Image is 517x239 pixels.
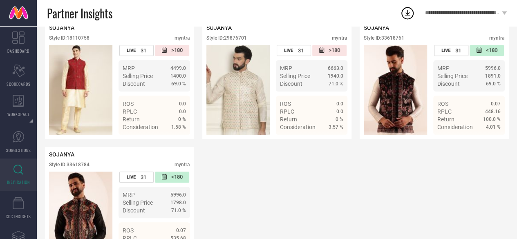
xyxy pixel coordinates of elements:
[123,108,137,115] span: RPLC
[364,45,427,135] img: Style preview image
[486,81,501,87] span: 69.0 %
[175,35,190,41] div: myntra
[437,65,450,71] span: MRP
[170,65,186,71] span: 4499.0
[485,109,501,114] span: 448.16
[123,207,145,214] span: Discount
[280,101,291,107] span: ROS
[441,48,450,53] span: LIVE
[277,45,311,56] div: Number of days the style has been live on the platform
[49,151,74,158] span: SOJANYA
[6,213,31,219] span: CDC INSIGHTS
[179,109,186,114] span: 0.0
[6,147,31,153] span: SUGGESTIONS
[168,138,186,145] span: Details
[123,227,134,234] span: ROS
[332,35,347,41] div: myntra
[280,124,316,130] span: Consideration
[159,138,186,145] a: Details
[171,47,183,54] span: >180
[328,65,343,71] span: 6663.0
[7,111,30,117] span: WORKSPACE
[364,45,427,135] div: Click to view image
[437,101,448,107] span: ROS
[141,174,146,180] span: 31
[123,101,134,107] span: ROS
[178,116,186,122] span: 0 %
[123,116,140,123] span: Return
[170,73,186,79] span: 1400.0
[312,45,347,56] div: Number of days since the style was first listed on the platform
[437,124,473,130] span: Consideration
[437,108,452,115] span: RPLC
[119,45,154,56] div: Number of days the style has been live on the platform
[123,80,145,87] span: Discount
[119,172,154,183] div: Number of days the style has been live on the platform
[329,47,340,54] span: >180
[483,116,501,122] span: 100.0 %
[49,162,90,168] div: Style ID: 33618784
[123,124,158,130] span: Consideration
[206,25,232,31] span: SOJANYA
[206,45,270,135] div: Click to view image
[336,101,343,107] span: 0.0
[176,228,186,233] span: 0.07
[470,45,504,56] div: Number of days since the style was first listed on the platform
[280,73,310,79] span: Selling Price
[49,45,112,135] img: Style preview image
[437,73,468,79] span: Selling Price
[280,65,292,71] span: MRP
[325,138,343,145] span: Details
[280,108,294,115] span: RPLC
[49,35,90,41] div: Style ID: 18110758
[170,200,186,205] span: 1798.0
[329,124,343,130] span: 3.57 %
[485,65,501,71] span: 5996.0
[127,48,136,53] span: LIVE
[485,73,501,79] span: 1891.0
[155,45,189,56] div: Number of days since the style was first listed on the platform
[170,192,186,198] span: 5996.0
[328,73,343,79] span: 1940.0
[491,101,501,107] span: 0.07
[179,101,186,107] span: 0.0
[206,45,270,135] img: Style preview image
[171,208,186,213] span: 71.0 %
[123,192,135,198] span: MRP
[437,116,454,123] span: Return
[127,174,136,180] span: LIVE
[336,116,343,122] span: 0 %
[171,81,186,87] span: 69.0 %
[434,45,468,56] div: Number of days the style has been live on the platform
[317,138,343,145] a: Details
[280,116,297,123] span: Return
[7,81,31,87] span: SCORECARDS
[400,6,415,20] div: Open download list
[336,109,343,114] span: 0.0
[171,174,183,181] span: <180
[482,138,501,145] span: Details
[486,124,501,130] span: 4.01 %
[49,25,74,31] span: SOJANYA
[486,47,497,54] span: <180
[123,199,153,206] span: Selling Price
[364,25,389,31] span: SOJANYA
[284,48,293,53] span: LIVE
[7,48,29,54] span: DASHBOARD
[49,45,112,135] div: Click to view image
[175,162,190,168] div: myntra
[474,138,501,145] a: Details
[437,80,460,87] span: Discount
[364,35,404,41] div: Style ID: 33618761
[298,47,304,54] span: 31
[123,73,153,79] span: Selling Price
[7,179,30,185] span: INSPIRATION
[171,124,186,130] span: 1.58 %
[141,47,146,54] span: 31
[455,47,461,54] span: 31
[47,5,112,22] span: Partner Insights
[155,172,189,183] div: Number of days since the style was first listed on the platform
[206,35,247,41] div: Style ID: 29876701
[280,80,302,87] span: Discount
[123,65,135,71] span: MRP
